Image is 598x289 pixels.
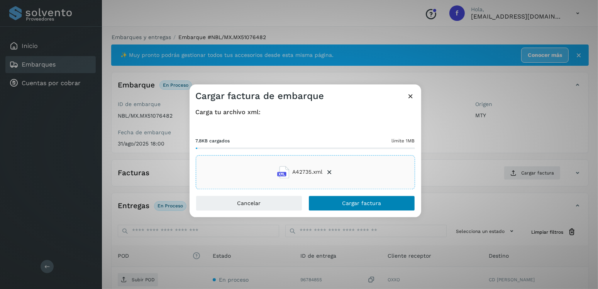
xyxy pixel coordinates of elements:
span: 7.8KB cargados [196,137,230,144]
h3: Cargar factura de embarque [196,91,324,102]
span: límite 1MB [392,137,415,144]
button: Cargar factura [308,195,415,211]
button: Cancelar [196,195,302,211]
span: Cancelar [237,200,261,206]
h4: Carga tu archivo xml: [196,108,415,116]
span: Cargar factura [342,200,381,206]
span: A42735.xml [293,168,323,176]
